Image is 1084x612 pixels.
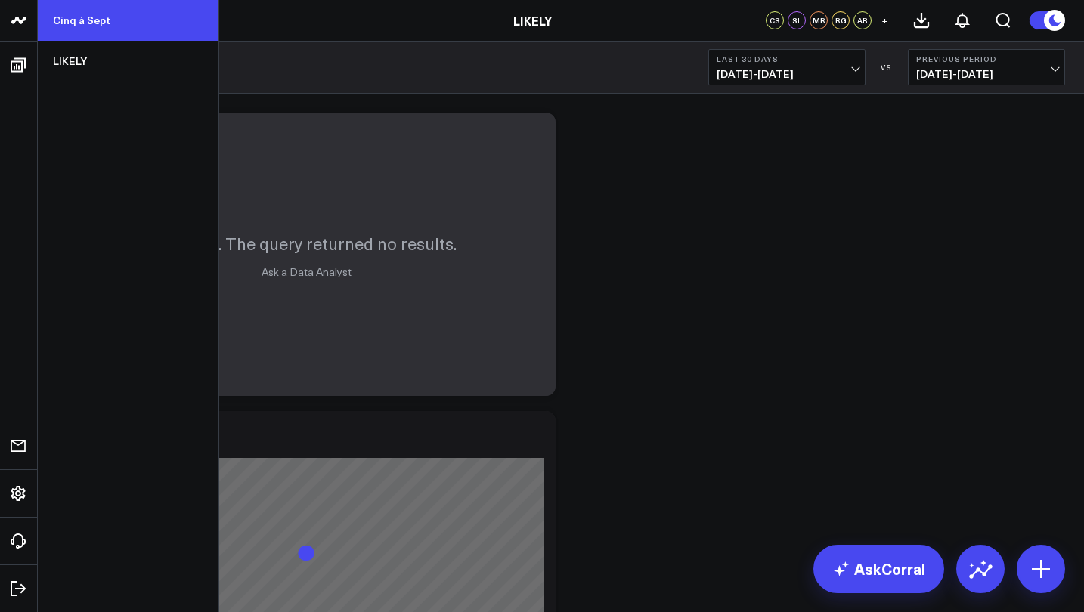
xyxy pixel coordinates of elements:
span: [DATE] - [DATE] [916,68,1057,80]
button: Previous Period[DATE]-[DATE] [908,49,1065,85]
div: MR [810,11,828,29]
b: Last 30 Days [717,54,857,63]
a: Ask a Data Analyst [262,264,352,279]
div: AB [853,11,872,29]
p: So sorry. The query returned no results. [156,232,457,255]
div: VS [873,63,900,72]
button: Last 30 Days[DATE]-[DATE] [708,49,866,85]
div: SL [788,11,806,29]
button: + [875,11,894,29]
a: LIKELY [513,12,552,29]
div: RG [832,11,850,29]
a: LIKELY [38,41,218,82]
div: CS [766,11,784,29]
b: Previous Period [916,54,1057,63]
a: AskCorral [813,545,944,593]
span: [DATE] - [DATE] [717,68,857,80]
span: + [881,15,888,26]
